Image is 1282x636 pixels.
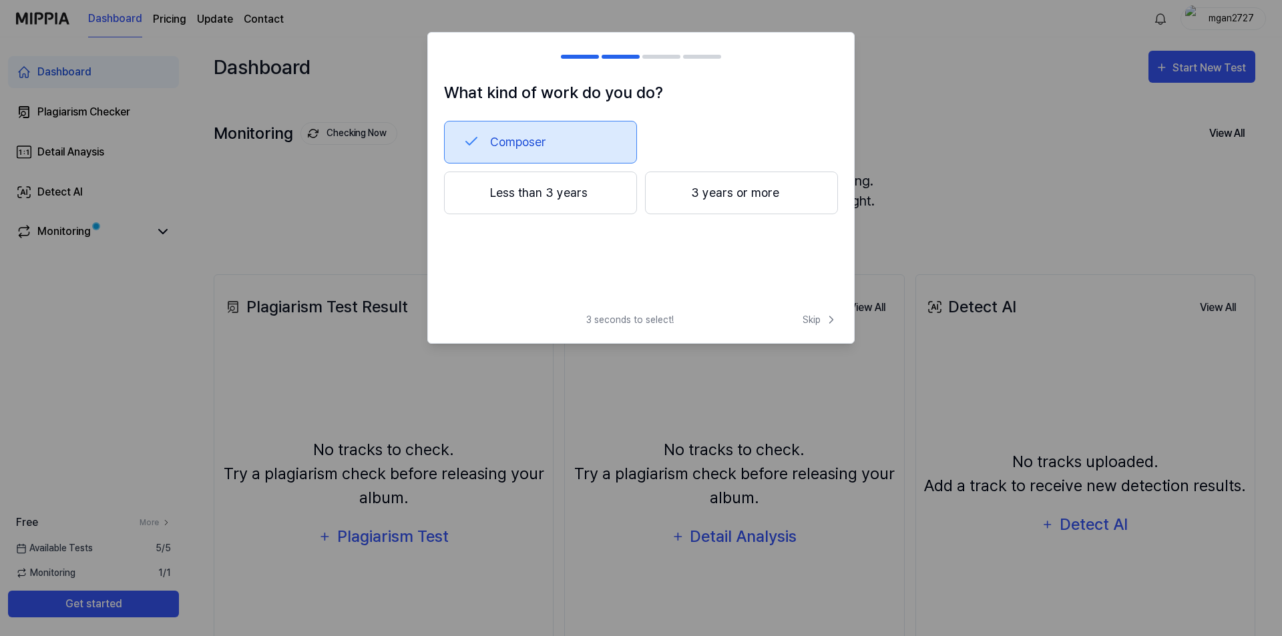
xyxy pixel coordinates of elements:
button: Skip [800,313,838,327]
h1: What kind of work do you do? [444,81,838,105]
button: Less than 3 years [444,172,637,214]
span: Skip [803,313,838,327]
span: 3 seconds to select! [586,313,674,327]
button: Composer [444,121,637,164]
button: 3 years or more [645,172,838,214]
